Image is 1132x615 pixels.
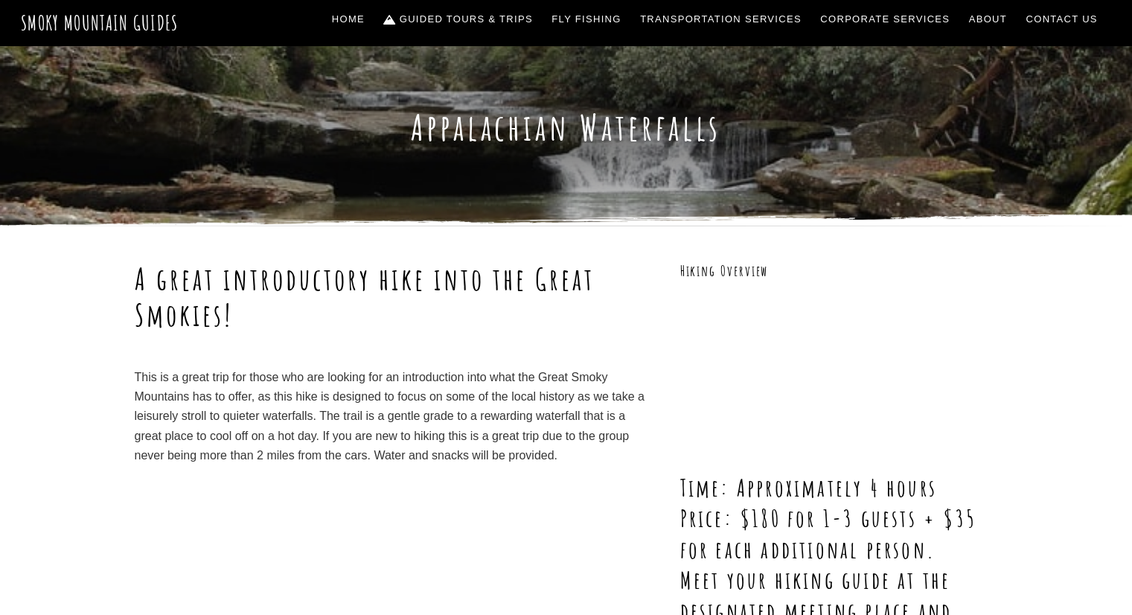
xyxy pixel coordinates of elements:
a: Guided Tours & Trips [378,4,539,35]
a: About [963,4,1013,35]
a: Contact Us [1020,4,1104,35]
a: Smoky Mountain Guides [21,10,179,35]
h1: Appalachian Waterfalls [135,106,998,149]
a: Transportation Services [634,4,807,35]
span: This is a great trip for those who are looking for an introduction into what the Great Smoky Moun... [135,371,645,462]
h3: Hiking Overview [680,261,998,281]
a: Home [326,4,371,35]
h1: A great introductory hike into the Great Smokies! [135,261,653,333]
a: Fly Fishing [546,4,627,35]
a: Corporate Services [815,4,956,35]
